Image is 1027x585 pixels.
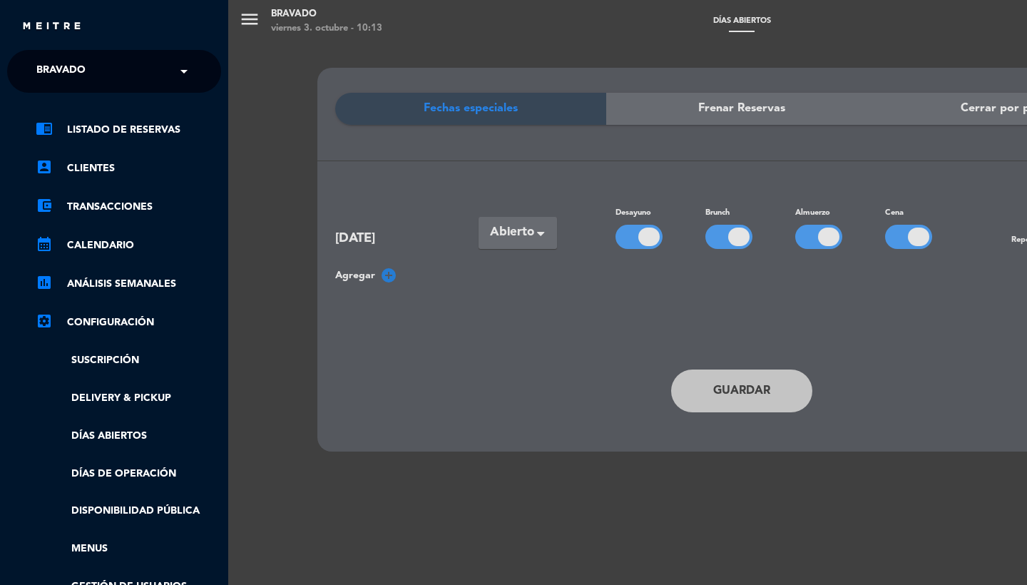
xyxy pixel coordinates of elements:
[36,428,221,444] a: Días abiertos
[36,198,221,215] a: account_balance_walletTransacciones
[36,160,221,177] a: account_boxClientes
[21,21,82,32] img: MEITRE
[36,275,221,292] a: assessmentANÁLISIS SEMANALES
[36,235,53,253] i: calendar_month
[36,197,53,214] i: account_balance_wallet
[36,390,221,407] a: Delivery & Pickup
[36,120,53,137] i: chrome_reader_mode
[36,274,53,291] i: assessment
[36,503,221,519] a: Disponibilidad pública
[36,314,221,331] a: Configuración
[36,237,221,254] a: calendar_monthCalendario
[36,56,86,86] span: Bravado
[36,158,53,175] i: account_box
[36,312,53,330] i: settings_applications
[36,466,221,482] a: Días de Operación
[36,121,221,138] a: chrome_reader_modeListado de Reservas
[36,541,221,557] a: Menus
[36,352,221,369] a: Suscripción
